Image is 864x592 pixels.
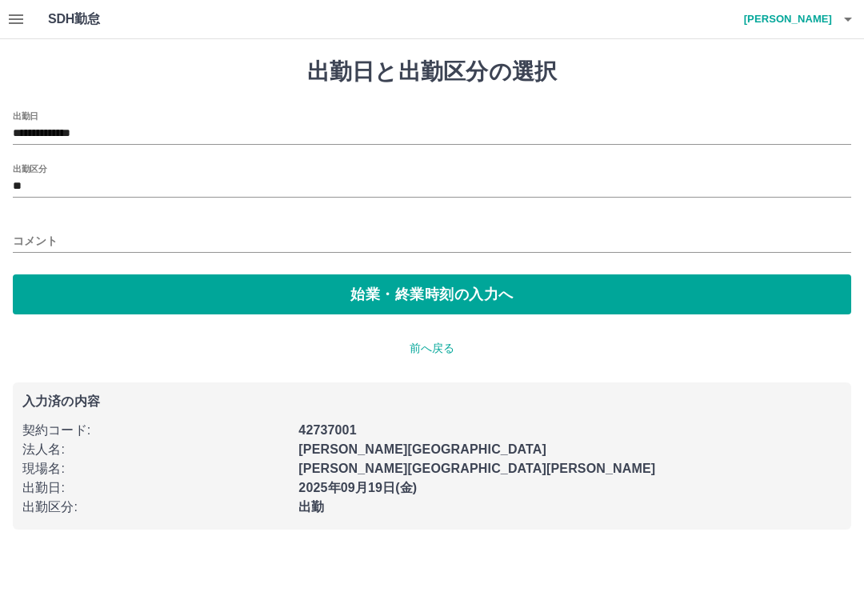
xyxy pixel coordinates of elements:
button: 始業・終業時刻の入力へ [13,274,851,314]
b: 42737001 [298,423,356,437]
p: 前へ戻る [13,340,851,357]
p: 契約コード : [22,421,289,440]
h1: 出勤日と出勤区分の選択 [13,58,851,86]
b: 出勤 [298,500,324,514]
p: 出勤区分 : [22,498,289,517]
b: [PERSON_NAME][GEOGRAPHIC_DATA] [298,442,546,456]
b: [PERSON_NAME][GEOGRAPHIC_DATA][PERSON_NAME] [298,462,655,475]
p: 法人名 : [22,440,289,459]
label: 出勤区分 [13,162,46,174]
p: 入力済の内容 [22,395,842,408]
p: 現場名 : [22,459,289,478]
b: 2025年09月19日(金) [298,481,417,494]
label: 出勤日 [13,110,38,122]
p: 出勤日 : [22,478,289,498]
